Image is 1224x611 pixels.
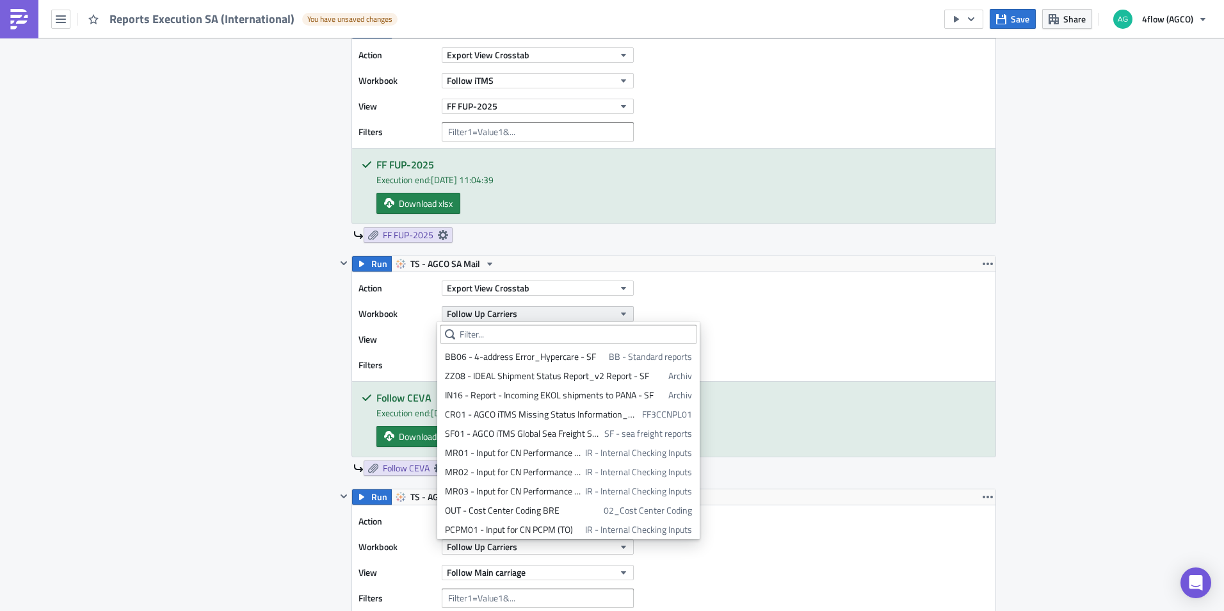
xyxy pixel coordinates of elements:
[585,523,692,536] span: IR - Internal Checking Inputs
[447,48,529,61] span: Export View Crosstab
[376,406,986,420] div: Execution end: [DATE] 11:04:10
[442,99,634,114] button: FF FUP-2025
[990,9,1036,29] button: Save
[9,9,29,29] img: PushMetrics
[358,122,435,142] label: Filters
[445,408,638,421] div: CR01 - AGCO iTMS Missing Status Information_V2
[31,35,611,45] li: Load assigned - D+2
[668,370,692,382] span: Archiv
[445,523,581,536] div: PCPM01 - Input for CN PCPM (TO)
[358,330,435,349] label: View
[109,12,296,26] span: Reports Execution SA (International)
[352,256,392,272] button: Run
[1142,12,1193,26] span: 4flow (AGCO)
[445,427,600,440] div: SF01 - AGCO iTMS Global Sea Freight Shipments
[442,47,634,63] button: Export View Crosstab
[585,466,692,478] span: IR - Internal Checking Inputs
[371,489,387,505] span: Run
[440,325,697,344] input: Filter...
[376,173,986,186] div: Execution end: [DATE] 11:04:39
[1063,12,1086,26] span: Share
[5,95,611,105] p: Atenciosamente,
[445,389,664,402] div: IN16 - Report - Incoming EKOL shipments to PANA - SF
[442,73,634,88] button: Follow iTMS
[376,193,460,214] a: Download xlsx
[442,589,634,608] input: Filter1=Value1&...
[358,355,435,375] label: Filters
[358,512,435,531] label: Action
[609,350,692,363] span: BB - Standard reports
[5,5,611,147] body: Rich Text Area. Press ALT-0 for help.
[391,256,499,272] button: TS - AGCO SA Mail
[445,485,581,498] div: MR03 - Input for CN Performance Report (IS)
[358,71,435,90] label: Workbook
[376,393,986,403] h5: Follow CEVA
[376,159,986,170] h5: FF FUP-2025
[358,304,435,323] label: Workbook
[642,408,692,421] span: FF3CCNPL01
[383,462,430,474] span: Follow CEVA
[442,122,634,142] input: Filter1=Value1&...
[336,256,351,271] button: Hide content
[1011,12,1029,26] span: Save
[445,446,581,459] div: MR01 - Input for CN Performance Report (LE)
[31,55,611,65] li: Follow Up Ceva
[604,504,692,517] span: 02_Cost Center Coding
[352,489,392,505] button: Run
[442,539,634,555] button: Follow Up Carriers
[376,426,460,447] a: Download xlsx
[445,350,604,363] div: BB06 - 4-address Error_Hypercare - SF
[336,489,351,504] button: Hide content
[358,45,435,65] label: Action
[1180,567,1211,598] div: Open Intercom Messenger
[585,446,692,459] span: IR - Internal Checking Inputs
[1112,8,1134,30] img: Avatar
[447,540,517,553] span: Follow Up Carriers
[31,76,611,86] li: Follow Up Presentation
[399,430,453,443] span: Download xlsx
[364,227,453,243] a: FF FUP-2025
[358,537,435,557] label: Workbook
[358,589,435,608] label: Filters
[604,427,692,440] span: SF - sea freight reports
[31,65,611,76] li: Follow Up Carriers Internacional
[1042,9,1092,29] button: Share
[364,460,449,476] a: Follow CEVA
[447,281,529,295] span: Export View Crosstab
[447,307,517,320] span: Follow Up Carriers
[585,485,692,498] span: IR - Internal Checking Inputs
[442,306,634,322] button: Follow Up Carriers
[31,45,611,55] li: FF FUP-2025
[447,74,494,87] span: Follow iTMS
[358,97,435,116] label: View
[442,565,634,580] button: Follow Main carriage
[358,563,435,582] label: View
[307,14,392,24] span: You have unsaved changes
[358,279,435,298] label: Action
[31,24,611,35] li: Plants arrival forecast
[445,504,599,517] div: OUT - Cost Center Coding BRE
[445,370,664,382] div: ZZ08 - IDEAL Shipment Status Report_v2 Report - SF
[371,256,387,272] span: Run
[410,489,480,505] span: TS - AGCO SA Mail
[383,229,433,241] span: FF FUP-2025
[445,466,581,478] div: MR02 - Input for CN Performance Report (TO)
[442,281,634,296] button: Export View Crosstab
[668,389,692,402] span: Archiv
[5,5,611,15] p: Seguem relatórios execução Internacional
[399,197,453,210] span: Download xlsx
[447,99,497,113] span: FF FUP-2025
[447,566,526,579] span: Follow Main carriage
[1106,5,1214,33] button: 4flow (AGCO)
[410,256,480,272] span: TS - AGCO SA Mail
